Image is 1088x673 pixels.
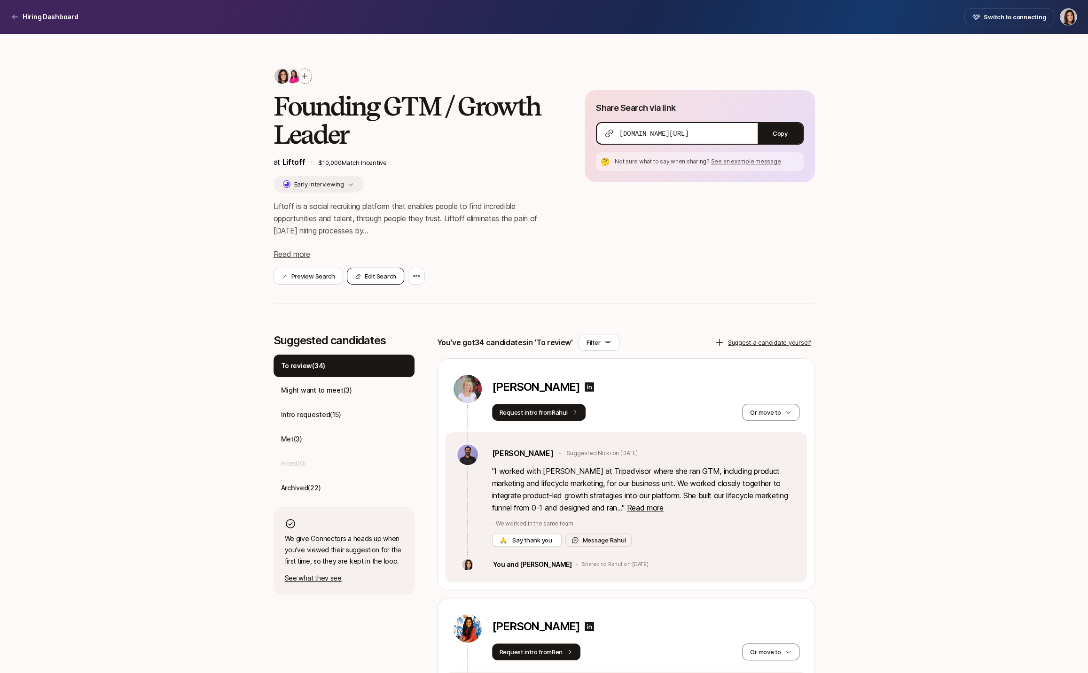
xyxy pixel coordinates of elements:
p: [PERSON_NAME] [492,380,580,394]
p: Met ( 3 ) [281,433,302,445]
p: You and [PERSON_NAME] [493,559,572,570]
button: Switch to connecting [964,8,1054,25]
span: Read more [274,249,310,259]
p: [PERSON_NAME] [492,620,580,633]
span: See an example message [711,158,781,165]
button: Message Rahul [565,534,632,547]
h2: Founding GTM / Growth Leader [274,92,555,148]
button: Request intro fromBen [492,643,581,660]
p: See what they see [285,572,403,584]
p: " I worked with [PERSON_NAME] at Tripadvisor where she ran GTM, including product marketing and l... [492,465,796,514]
p: To review ( 34 ) [281,360,325,371]
img: 71d7b91d_d7cb_43b4_a7ea_a9b2f2cc6e03.jpg [462,559,473,570]
img: Eleanor Morgan [1060,9,1076,25]
a: Liftoff [282,157,305,167]
p: Not sure what to say when sharing? [615,157,800,166]
p: - We worked in the same team [492,519,796,528]
div: 🤔 [600,156,611,167]
span: 🙏 [500,535,507,545]
p: Might want to meet ( 3 ) [281,385,352,396]
button: Or move to [742,643,799,660]
p: $10,000 Match Incentive [318,158,555,167]
p: Archived ( 22 ) [281,482,321,494]
span: Say thank you [510,535,554,545]
p: Liftoff is a social recruiting platform that enables people to find incredible opportunities and ... [274,200,555,237]
p: You've got 34 candidates in 'To review' [437,336,573,348]
button: Preview Search [274,268,343,285]
button: Request intro fromRahul [492,404,586,421]
img: 000eeb5a_6ab9_40b4_9cad_c8d6702c6574.jpg [454,614,482,642]
img: 71d7b91d_d7cb_43b4_a7ea_a9b2f2cc6e03.jpg [274,69,290,84]
span: Switch to connecting [984,12,1046,22]
p: Shared to Rahul on [DATE] [581,561,649,568]
button: Eleanor Morgan [1060,8,1077,25]
p: Intro requested ( 15 ) [281,409,341,420]
span: [DOMAIN_NAME][URL] [619,129,689,138]
span: Read more [626,503,663,512]
button: Copy [758,123,803,144]
p: Share Search via link [596,101,676,115]
button: Early interviewing [274,176,363,193]
button: Edit Search [347,268,404,285]
p: at [274,156,305,168]
img: 42bd233a_6a66_449c_aa56_e2658653ea8c.jpg [457,444,478,465]
img: 9e09e871_5697_442b_ae6e_b16e3f6458f8.jpg [286,69,301,84]
img: ee1fdc28_99c1_40fa_8c55_a4235f570c90.jpg [454,375,482,403]
button: Filter [579,334,619,351]
button: Or move to [742,404,799,421]
p: Suggested candidates [274,334,415,347]
p: Hired ( 0 ) [281,458,306,469]
p: Suggested Nicki on [DATE] [566,449,637,457]
p: Hiring Dashboard [23,11,78,23]
button: 🙏 Say thank you [492,534,562,547]
p: Suggest a candidate yourself [728,338,811,347]
a: [PERSON_NAME] [492,447,554,459]
p: We give Connectors a heads up when you've viewed their suggestion for the first time, so they are... [285,533,403,567]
